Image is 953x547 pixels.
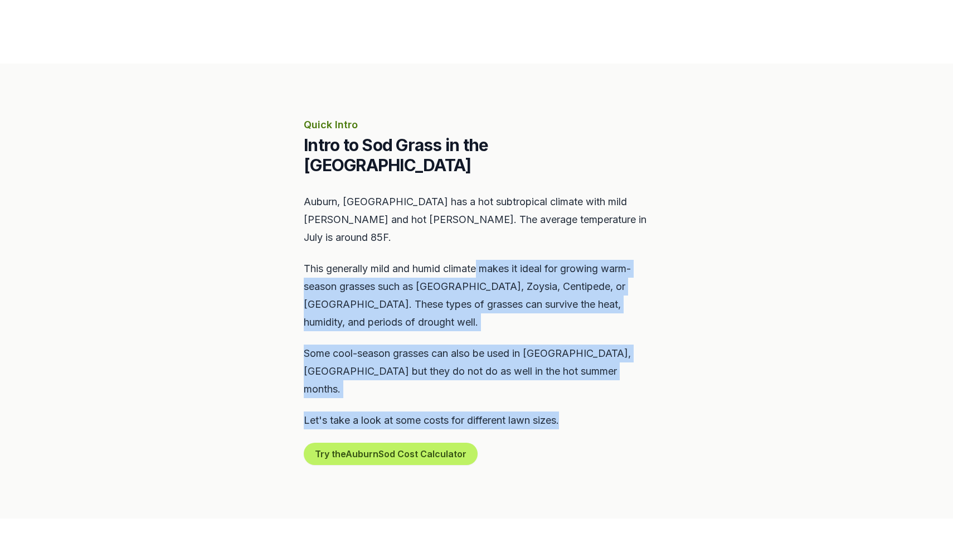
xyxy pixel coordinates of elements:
[304,193,649,246] p: Auburn, [GEOGRAPHIC_DATA] has a hot subtropical climate with mild [PERSON_NAME] and hot [PERSON_N...
[304,443,478,465] button: Try theAuburnSod Cost Calculator
[304,345,649,398] p: Some cool-season grasses can also be used in [GEOGRAPHIC_DATA], [GEOGRAPHIC_DATA] but they do not...
[304,412,649,429] p: Let's take a look at some costs for different lawn sizes.
[304,135,649,175] h2: Intro to Sod Grass in the [GEOGRAPHIC_DATA]
[304,117,649,133] p: Quick Intro
[304,260,649,331] p: This generally mild and humid climate makes it ideal for growing warm-season grasses such as [GEO...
